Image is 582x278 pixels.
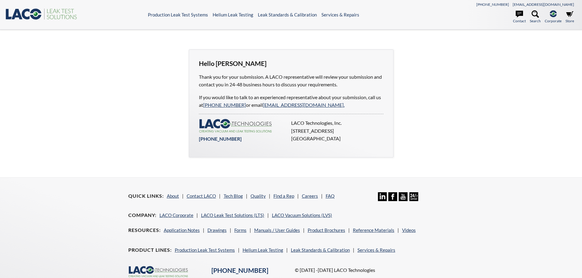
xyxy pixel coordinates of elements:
[213,12,253,17] a: Helium Leak Testing
[272,212,332,218] a: LACO Vacuum Solutions (LVS)
[476,2,509,7] a: [PHONE_NUMBER]
[513,10,526,24] a: Contact
[402,227,416,233] a: Videos
[295,266,454,274] p: © [DATE] -[DATE] LACO Technologies
[207,227,227,233] a: Drawings
[167,193,179,199] a: About
[302,193,318,199] a: Careers
[224,193,243,199] a: Tech Blog
[128,227,161,233] h4: Resources
[409,192,418,201] img: 24/7 Support Icon
[263,102,345,108] a: [EMAIL_ADDRESS][DOMAIN_NAME].
[128,193,164,199] h4: Quick Links
[291,247,350,253] a: Leak Standards & Calibration
[234,227,247,233] a: Forms
[199,60,383,68] h3: Hello [PERSON_NAME]
[326,193,335,199] a: FAQ
[308,227,345,233] a: Product Brochures
[148,12,208,17] a: Production Leak Test Systems
[321,12,359,17] a: Services & Repairs
[159,212,193,218] a: LACO Corporate
[128,212,156,218] h4: Company
[566,10,574,24] a: Store
[203,102,246,108] a: [PHONE_NUMBER]
[211,266,268,274] a: [PHONE_NUMBER]
[513,2,574,7] a: [EMAIL_ADDRESS][DOMAIN_NAME]
[258,12,317,17] a: Leak Standards & Calibration
[199,73,383,88] p: Thank you for your submission. A LACO representative will review your submission and contact you ...
[128,247,172,253] h4: Product Lines
[291,119,380,143] p: LACO Technologies, Inc. [STREET_ADDRESS] [GEOGRAPHIC_DATA]
[273,193,294,199] a: Find a Rep
[409,197,418,202] a: 24/7 Support
[199,136,242,142] a: [PHONE_NUMBER]
[545,18,562,24] span: Corporate
[187,193,216,199] a: Contact LACO
[353,227,394,233] a: Reference Materials
[251,193,266,199] a: Quality
[175,247,235,253] a: Production Leak Test Systems
[199,93,383,109] p: If you would like to talk to an experienced representative about your submission, call us at or e...
[254,227,300,233] a: Manuals / User Guides
[201,212,264,218] a: LACO Leak Test Solutions (LTS)
[199,119,272,132] img: LACO-technologies-logo-332f5733453eebdf26714ea7d5b5907d645232d7be7781e896b464cb214de0d9.svg
[243,247,283,253] a: Helium Leak Testing
[164,227,200,233] a: Application Notes
[530,10,541,24] a: Search
[357,247,395,253] a: Services & Repairs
